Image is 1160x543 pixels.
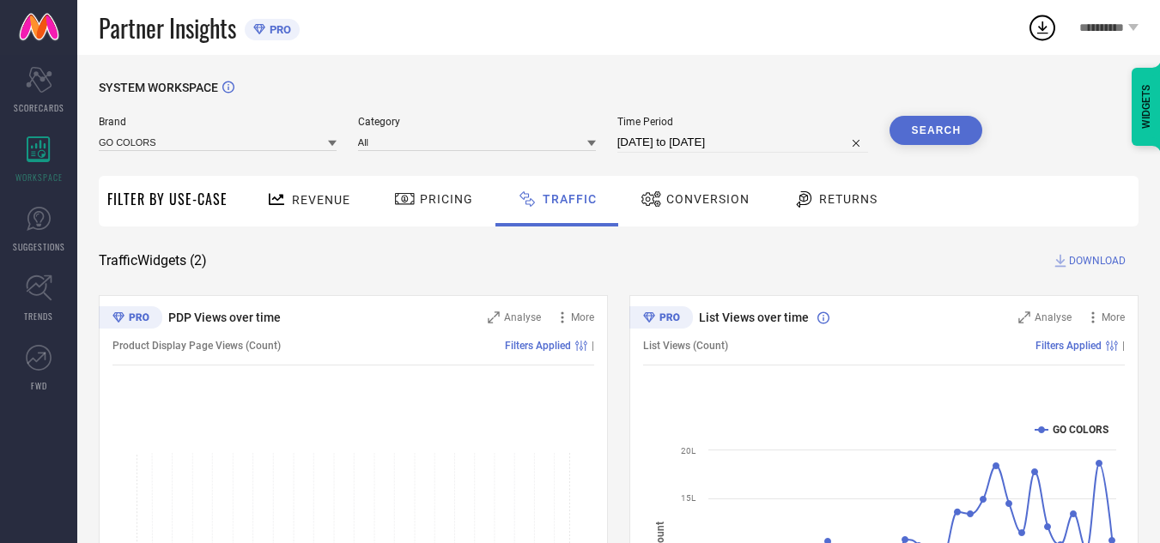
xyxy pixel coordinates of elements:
span: Analyse [1035,311,1072,323]
div: Premium [99,306,162,332]
span: Analyse [504,311,541,323]
div: Premium [629,306,693,332]
span: Category [358,116,596,128]
span: List Views over time [699,311,809,324]
span: Revenue [292,193,350,207]
span: Partner Insights [99,10,236,45]
span: Returns [819,192,878,206]
span: Traffic [543,192,597,206]
input: Select time period [617,132,869,153]
span: PRO [265,23,291,36]
button: Search [890,116,982,145]
span: More [571,311,594,323]
span: Filters Applied [1035,340,1102,352]
span: Product Display Page Views (Count) [112,340,281,352]
span: WORKSPACE [15,171,63,184]
span: SYSTEM WORKSPACE [99,81,218,94]
text: 20L [681,446,696,456]
svg: Zoom [1018,311,1030,323]
span: | [1122,340,1125,352]
span: Conversion [666,192,750,206]
text: GO COLORS [1053,424,1108,436]
span: SCORECARDS [14,101,64,114]
svg: Zoom [488,311,500,323]
text: 15L [681,493,696,503]
span: List Views (Count) [643,340,728,352]
span: More [1102,311,1125,323]
span: FWD [31,379,47,392]
span: Filters Applied [505,340,571,352]
span: TRENDS [24,310,53,323]
span: Filter By Use-Case [107,189,228,209]
span: Traffic Widgets ( 2 ) [99,252,207,269]
span: Pricing [420,192,473,206]
span: PDP Views over time [168,311,281,324]
span: Time Period [617,116,869,128]
span: SUGGESTIONS [13,240,65,253]
span: DOWNLOAD [1069,252,1126,269]
span: Brand [99,116,337,128]
span: | [592,340,594,352]
div: Open download list [1027,12,1058,43]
